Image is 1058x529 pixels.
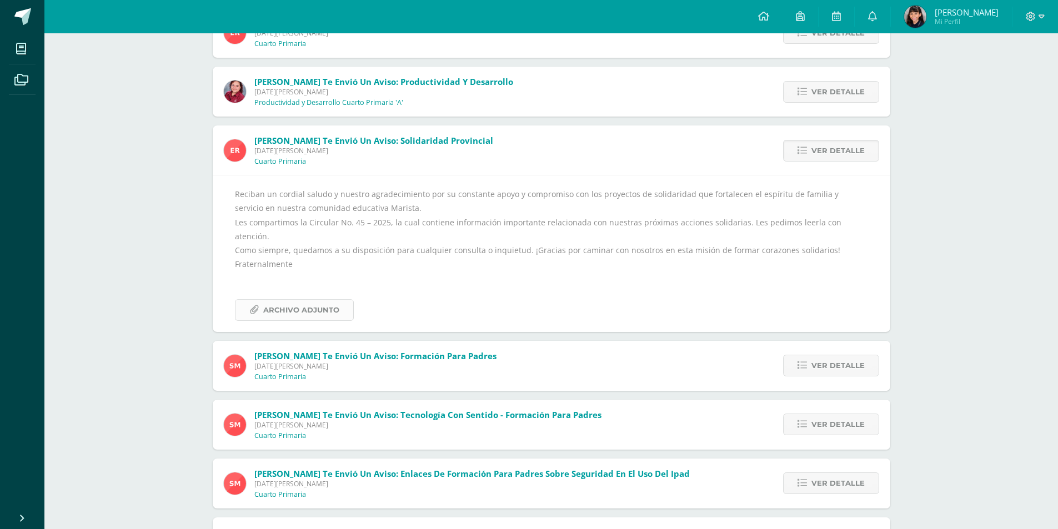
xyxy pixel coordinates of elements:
span: [PERSON_NAME] te envió un aviso: Solidaridad Provincial [254,135,493,146]
p: Productividad y Desarrollo Cuarto Primaria 'A' [254,98,403,107]
p: Cuarto Primaria [254,39,306,48]
p: Cuarto Primaria [254,490,306,499]
div: Reciban un cordial saludo y nuestro agradecimiento por su constante apoyo y compromiso con los pr... [235,187,868,321]
span: [PERSON_NAME] te envió un aviso: Productividad y desarrollo [254,76,513,87]
span: Ver detalle [811,355,865,376]
img: ed9d0f9ada1ed51f1affca204018d046.png [224,139,246,162]
p: Cuarto Primaria [254,157,306,166]
p: Cuarto Primaria [254,431,306,440]
span: Archivo Adjunto [263,300,339,320]
img: 258f2c28770a8c8efa47561a5b85f558.png [224,80,246,103]
span: Ver detalle [811,140,865,161]
img: a4c9654d905a1a01dc2161da199b9124.png [224,472,246,495]
img: 9a96d2dfb09e28ee805cf3d5b303d476.png [904,6,926,28]
a: Archivo Adjunto [235,299,354,321]
span: [PERSON_NAME] [935,7,999,18]
span: Ver detalle [811,473,865,493]
img: a4c9654d905a1a01dc2161da199b9124.png [224,355,246,377]
span: [DATE][PERSON_NAME] [254,146,493,155]
span: [DATE][PERSON_NAME] [254,420,601,430]
p: Cuarto Primaria [254,372,306,381]
span: [DATE][PERSON_NAME] [254,479,690,488]
span: [PERSON_NAME] te envió un aviso: Enlaces de Formación para padres sobre seguridad en el Uso del Ipad [254,468,690,479]
img: a4c9654d905a1a01dc2161da199b9124.png [224,414,246,436]
span: Mi Perfil [935,17,999,26]
span: Ver detalle [811,414,865,435]
span: [DATE][PERSON_NAME] [254,87,513,97]
span: Ver detalle [811,82,865,102]
span: [DATE][PERSON_NAME] [254,361,497,371]
span: [PERSON_NAME] te envió un aviso: Tecnología con sentido - Formación para padres [254,409,601,420]
span: [PERSON_NAME] te envió un aviso: Formación para padres [254,350,497,361]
